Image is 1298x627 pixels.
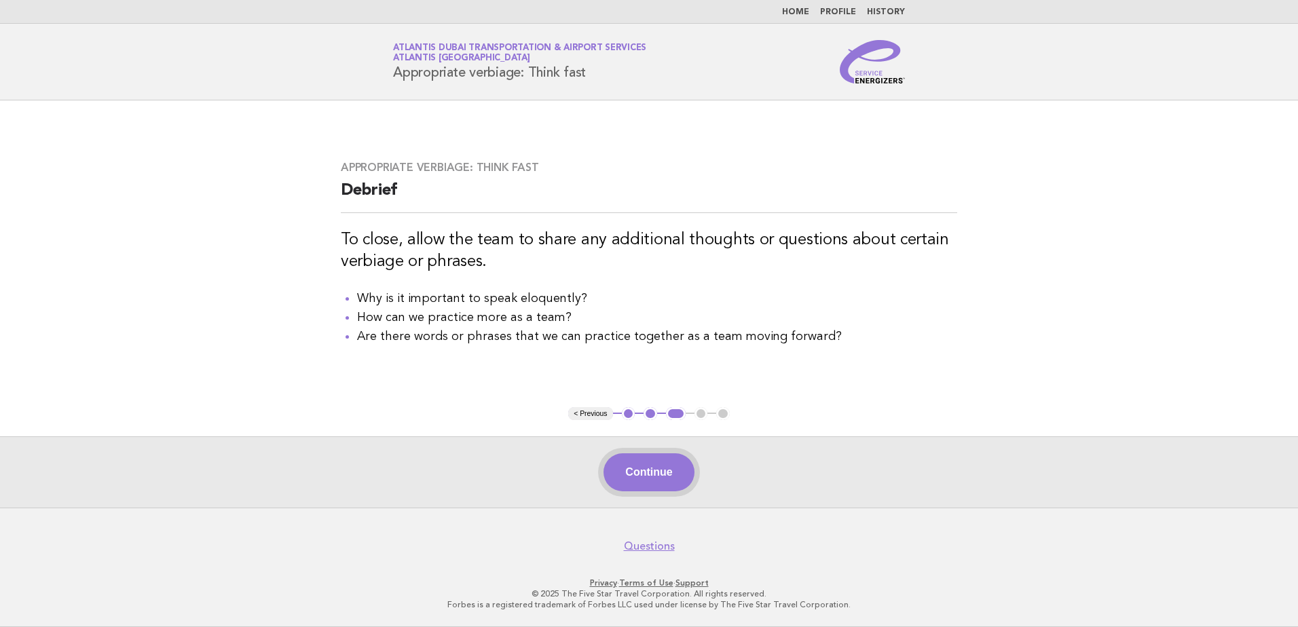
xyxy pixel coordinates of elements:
li: Why is it important to speak eloquently? [357,289,957,308]
a: Terms of Use [619,578,673,588]
h2: Debrief [341,180,957,213]
button: Continue [604,453,694,491]
a: Privacy [590,578,617,588]
p: Forbes is a registered trademark of Forbes LLC used under license by The Five Star Travel Corpora... [234,599,1064,610]
h1: Appropriate verbiage: Think fast [393,44,646,79]
img: Service Energizers [840,40,905,83]
button: 2 [644,407,657,421]
h3: To close, allow the team to share any additional thoughts or questions about certain verbiage or ... [341,229,957,273]
a: Questions [624,539,675,553]
p: · · [234,577,1064,588]
li: Are there words or phrases that we can practice together as a team moving forward? [357,327,957,346]
a: Home [782,8,809,16]
a: Atlantis Dubai Transportation & Airport ServicesAtlantis [GEOGRAPHIC_DATA] [393,43,646,62]
h3: Appropriate verbiage: Think fast [341,161,957,174]
a: Support [675,578,709,588]
button: 1 [622,407,635,421]
a: History [867,8,905,16]
span: Atlantis [GEOGRAPHIC_DATA] [393,54,530,63]
button: < Previous [568,407,612,421]
p: © 2025 The Five Star Travel Corporation. All rights reserved. [234,588,1064,599]
button: 3 [666,407,686,421]
li: How can we practice more as a team? [357,308,957,327]
a: Profile [820,8,856,16]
